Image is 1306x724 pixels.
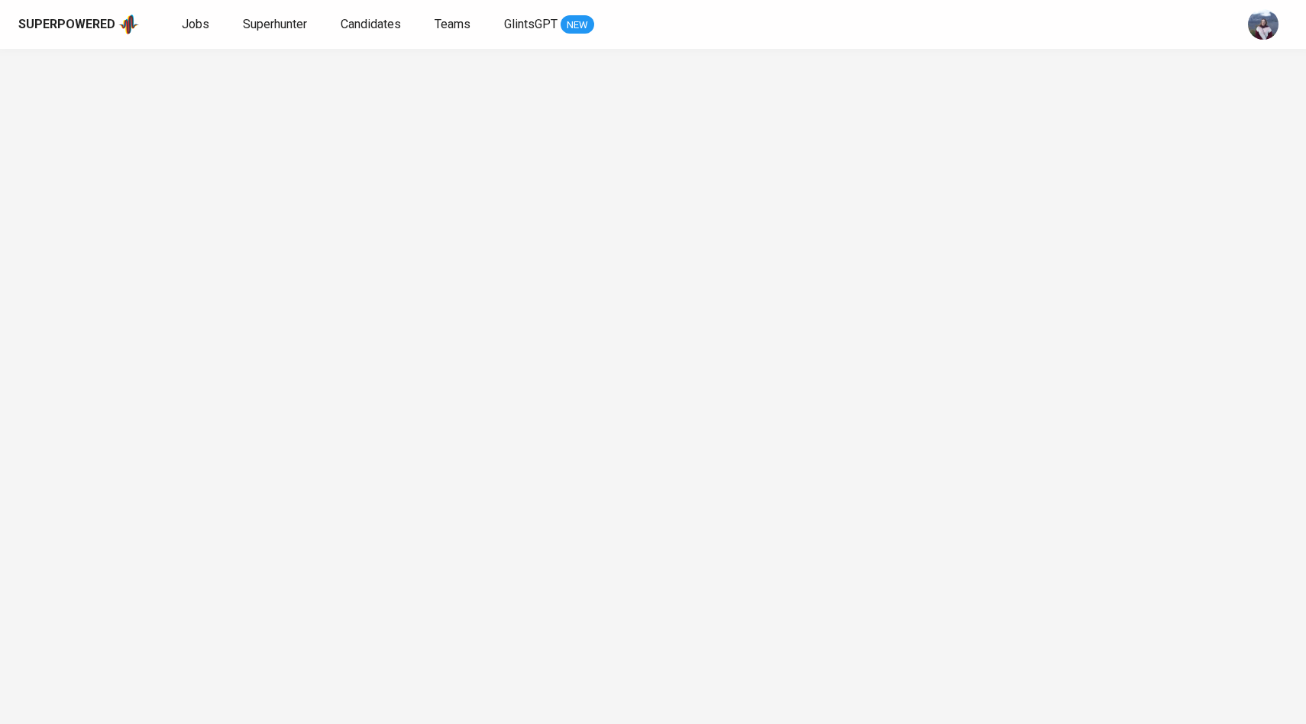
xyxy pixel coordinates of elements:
[341,15,404,34] a: Candidates
[504,15,594,34] a: GlintsGPT NEW
[435,17,470,31] span: Teams
[561,18,594,33] span: NEW
[243,15,310,34] a: Superhunter
[118,13,139,36] img: app logo
[435,15,474,34] a: Teams
[243,17,307,31] span: Superhunter
[182,17,209,31] span: Jobs
[18,16,115,34] div: Superpowered
[182,15,212,34] a: Jobs
[18,13,139,36] a: Superpoweredapp logo
[1248,9,1279,40] img: christine.raharja@glints.com
[341,17,401,31] span: Candidates
[504,17,558,31] span: GlintsGPT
